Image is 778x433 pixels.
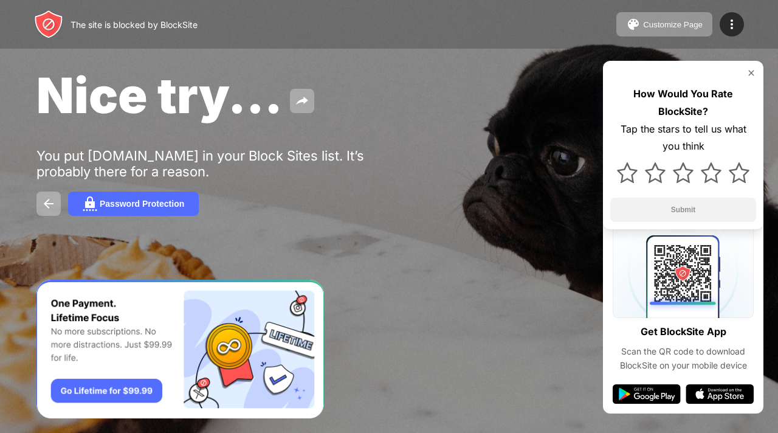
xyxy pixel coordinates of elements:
[36,148,412,179] div: You put [DOMAIN_NAME] in your Block Sites list. It’s probably there for a reason.
[41,196,56,211] img: back.svg
[686,384,754,404] img: app-store.svg
[68,192,199,216] button: Password Protection
[295,94,309,108] img: share.svg
[613,345,754,372] div: Scan the QR code to download BlockSite on your mobile device
[34,10,63,39] img: header-logo.svg
[610,85,756,120] div: How Would You Rate BlockSite?
[746,68,756,78] img: rate-us-close.svg
[36,280,324,419] iframe: Banner
[725,17,739,32] img: menu-icon.svg
[610,120,756,156] div: Tap the stars to tell us what you think
[673,162,694,183] img: star.svg
[643,20,703,29] div: Customize Page
[645,162,666,183] img: star.svg
[729,162,749,183] img: star.svg
[616,12,712,36] button: Customize Page
[701,162,721,183] img: star.svg
[617,162,638,183] img: star.svg
[641,323,726,341] div: Get BlockSite App
[626,17,641,32] img: pallet.svg
[100,199,184,209] div: Password Protection
[71,19,198,30] div: The site is blocked by BlockSite
[613,384,681,404] img: google-play.svg
[36,66,283,125] span: Nice try...
[610,198,756,222] button: Submit
[83,196,97,211] img: password.svg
